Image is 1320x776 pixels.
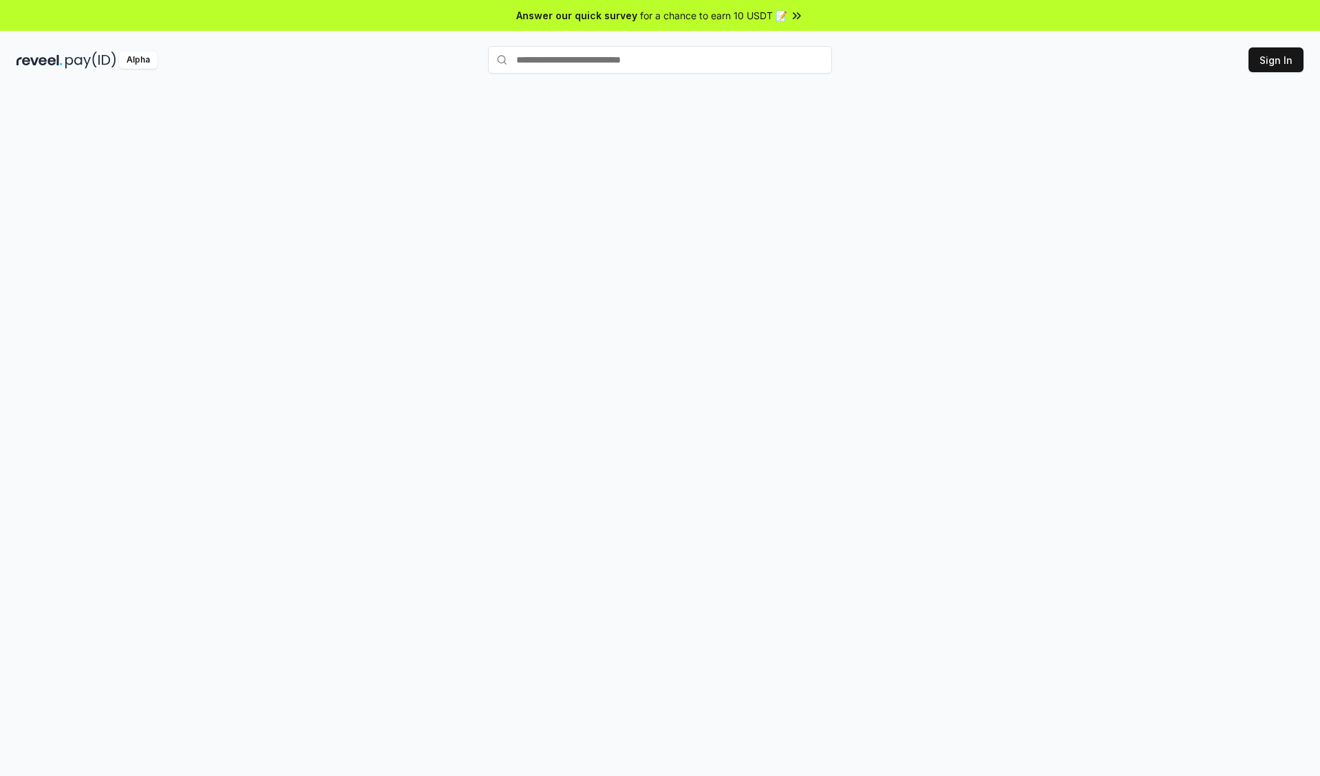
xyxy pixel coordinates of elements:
div: Alpha [119,52,157,69]
img: pay_id [65,52,116,69]
button: Sign In [1248,47,1303,72]
img: reveel_dark [16,52,63,69]
span: Answer our quick survey [516,8,637,23]
span: for a chance to earn 10 USDT 📝 [640,8,787,23]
